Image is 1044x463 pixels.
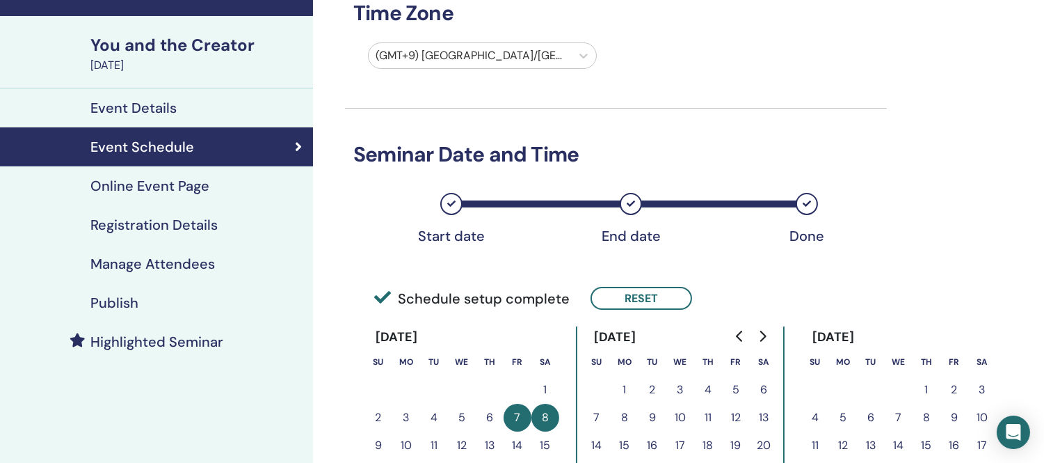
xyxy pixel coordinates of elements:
button: 9 [364,432,392,460]
div: [DATE] [90,57,305,74]
th: Saturday [750,348,778,376]
th: Monday [611,348,639,376]
button: 10 [392,432,420,460]
button: 2 [364,404,392,432]
button: 8 [531,404,559,432]
h4: Online Event Page [90,178,209,194]
button: 9 [940,404,968,432]
div: End date [596,228,666,244]
h4: Manage Attendees [90,256,215,272]
button: 4 [420,404,448,432]
button: 1 [611,376,639,404]
th: Monday [829,348,857,376]
th: Monday [392,348,420,376]
button: 12 [829,432,857,460]
th: Tuesday [639,348,666,376]
button: 11 [694,404,722,432]
button: 4 [694,376,722,404]
button: 6 [476,404,504,432]
button: 8 [611,404,639,432]
th: Wednesday [666,348,694,376]
th: Sunday [583,348,611,376]
button: 14 [504,432,531,460]
button: Go to previous month [729,322,751,350]
th: Sunday [801,348,829,376]
th: Thursday [476,348,504,376]
th: Friday [722,348,750,376]
button: 17 [666,432,694,460]
button: 3 [392,404,420,432]
button: 10 [968,404,996,432]
button: 14 [583,432,611,460]
button: 10 [666,404,694,432]
th: Saturday [968,348,996,376]
th: Saturday [531,348,559,376]
h4: Event Details [90,100,177,116]
button: 7 [504,404,531,432]
button: Go to next month [751,322,773,350]
button: 16 [639,432,666,460]
th: Friday [504,348,531,376]
button: 6 [857,404,885,432]
th: Thursday [913,348,940,376]
button: 7 [885,404,913,432]
button: 12 [722,404,750,432]
button: 1 [913,376,940,404]
button: 5 [722,376,750,404]
h4: Event Schedule [90,139,194,155]
button: 2 [639,376,666,404]
a: You and the Creator[DATE] [82,33,313,74]
button: 15 [611,432,639,460]
button: 6 [750,376,778,404]
button: 19 [722,432,750,460]
button: 15 [913,432,940,460]
th: Friday [940,348,968,376]
button: 5 [448,404,476,432]
th: Sunday [364,348,392,376]
div: Start date [417,228,486,244]
th: Tuesday [420,348,448,376]
button: 8 [913,404,940,432]
button: Reset [591,287,692,310]
button: 3 [666,376,694,404]
button: 1 [531,376,559,404]
button: 15 [531,432,559,460]
button: 13 [750,404,778,432]
h3: Seminar Date and Time [345,142,887,167]
button: 12 [448,432,476,460]
button: 13 [476,432,504,460]
th: Tuesday [857,348,885,376]
div: [DATE] [801,327,866,348]
span: Schedule setup complete [374,288,570,309]
button: 18 [694,432,722,460]
button: 11 [801,432,829,460]
h4: Publish [90,295,138,311]
button: 14 [885,432,913,460]
button: 2 [940,376,968,404]
button: 7 [583,404,611,432]
button: 3 [968,376,996,404]
button: 5 [829,404,857,432]
button: 20 [750,432,778,460]
button: 4 [801,404,829,432]
div: Open Intercom Messenger [997,416,1030,449]
h4: Registration Details [90,217,218,233]
button: 17 [968,432,996,460]
th: Wednesday [448,348,476,376]
h4: Highlighted Seminar [90,333,223,350]
button: 9 [639,404,666,432]
div: Done [772,228,842,244]
button: 13 [857,432,885,460]
button: 16 [940,432,968,460]
div: [DATE] [583,327,648,348]
h3: Time Zone [345,1,887,26]
th: Thursday [694,348,722,376]
div: [DATE] [364,327,429,348]
th: Wednesday [885,348,913,376]
div: You and the Creator [90,33,305,57]
button: 11 [420,432,448,460]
